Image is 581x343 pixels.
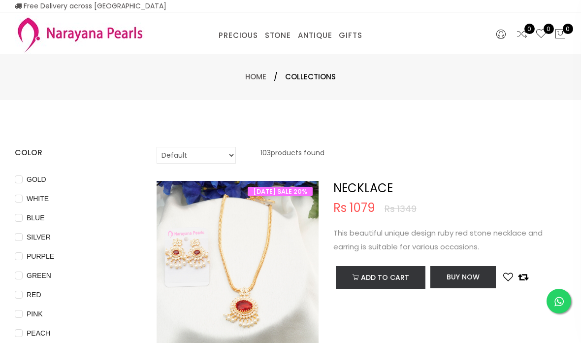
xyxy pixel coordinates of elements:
[563,24,573,34] span: 0
[333,226,566,254] p: This beautiful unique design ruby red stone necklace and earring is suitable for various occasions.
[23,232,55,242] span: SILVER
[245,71,266,82] a: Home
[524,24,535,34] span: 0
[339,28,362,43] a: GIFTS
[333,180,393,196] a: NECKLACE
[248,187,313,196] span: [DATE] SALE 20%
[516,28,528,41] a: 0
[385,205,417,213] span: Rs 1349
[23,309,47,319] span: PINK
[274,71,278,83] span: /
[333,202,375,214] span: Rs 1079
[298,28,332,43] a: ANTIQUE
[265,28,291,43] a: STONE
[503,271,513,283] button: Add to wishlist
[336,266,425,289] button: Add to cart
[23,251,58,262] span: PURPLE
[219,28,258,43] a: PRECIOUS
[285,71,336,83] span: Collections
[23,289,45,300] span: RED
[535,28,547,41] a: 0
[260,147,324,164] p: 103 products found
[23,270,55,281] span: GREEN
[23,174,50,185] span: GOLD
[15,1,166,11] span: Free Delivery across [GEOGRAPHIC_DATA]
[430,266,496,288] button: Buy Now
[23,212,49,223] span: BLUE
[554,28,566,41] button: 0
[518,271,528,283] button: Add to compare
[15,147,142,159] h4: COLOR
[544,24,554,34] span: 0
[23,328,54,339] span: PEACH
[23,193,53,204] span: WHITE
